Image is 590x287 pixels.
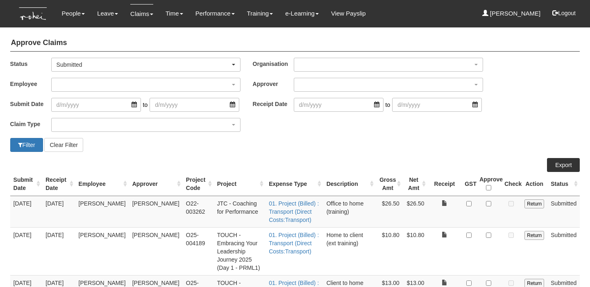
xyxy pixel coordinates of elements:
td: $10.80 [376,227,403,275]
input: d/m/yyyy [392,98,482,112]
th: GST [461,172,476,196]
a: Training [247,4,273,23]
td: $26.50 [403,196,428,227]
button: Logout [547,3,581,23]
td: $10.80 [403,227,428,275]
td: [PERSON_NAME] [75,227,129,275]
td: TOUCH - Embracing Your Leadership Journey 2025 (Day 1 - PRML1) [214,227,266,275]
th: Description : activate to sort column ascending [323,172,376,196]
label: Receipt Date [253,98,294,110]
a: 01. Project (Billed) : Transport (Direct Costs:Transport) [269,200,319,223]
th: Status : activate to sort column ascending [547,172,580,196]
label: Submit Date [10,98,51,110]
td: O22-003262 [183,196,214,227]
iframe: chat widget [556,254,582,279]
th: Employee : activate to sort column ascending [75,172,129,196]
td: [PERSON_NAME] [129,227,183,275]
a: Time [166,4,183,23]
th: Check [501,172,521,196]
a: e-Learning [285,4,319,23]
td: Home to client (ext training) [323,227,376,275]
span: to [383,98,393,112]
td: [DATE] [42,227,75,275]
td: Office to home (training) [323,196,376,227]
a: Leave [97,4,118,23]
td: JTC - Coaching for Performance [214,196,266,227]
input: d/m/yyyy [51,98,141,112]
a: View Payslip [331,4,366,23]
a: 01. Project (Billed) : Transport (Direct Costs:Transport) [269,232,319,255]
label: Claim Type [10,118,51,130]
a: Claims [130,4,153,23]
th: Approver : activate to sort column ascending [129,172,183,196]
input: d/m/yyyy [150,98,239,112]
input: d/m/yyyy [294,98,383,112]
button: Submitted [51,58,241,72]
label: Approver [253,78,294,90]
td: [DATE] [10,196,43,227]
td: [DATE] [10,227,43,275]
th: Receipt Date : activate to sort column ascending [42,172,75,196]
label: Employee [10,78,51,90]
label: Organisation [253,58,294,70]
td: Submitted [547,196,580,227]
button: Filter [10,138,43,152]
th: Approve [476,172,501,196]
th: Project : activate to sort column ascending [214,172,266,196]
button: Clear Filter [44,138,83,152]
td: $26.50 [376,196,403,227]
td: Submitted [547,227,580,275]
div: Submitted [57,61,230,69]
a: Performance [195,4,235,23]
th: Receipt [428,172,462,196]
th: Project Code : activate to sort column ascending [183,172,214,196]
label: Status [10,58,51,70]
h4: Approve Claims [10,35,580,52]
span: to [141,98,150,112]
td: O25-004189 [183,227,214,275]
th: Gross Amt : activate to sort column ascending [376,172,403,196]
th: Submit Date : activate to sort column ascending [10,172,43,196]
th: Net Amt : activate to sort column ascending [403,172,428,196]
input: Return [524,231,544,240]
a: [PERSON_NAME] [482,4,541,23]
a: Export [547,158,580,172]
td: [PERSON_NAME] [75,196,129,227]
th: Action [521,172,547,196]
td: [DATE] [42,196,75,227]
a: People [61,4,85,23]
input: Return [524,199,544,208]
th: Expense Type : activate to sort column ascending [265,172,323,196]
td: [PERSON_NAME] [129,196,183,227]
